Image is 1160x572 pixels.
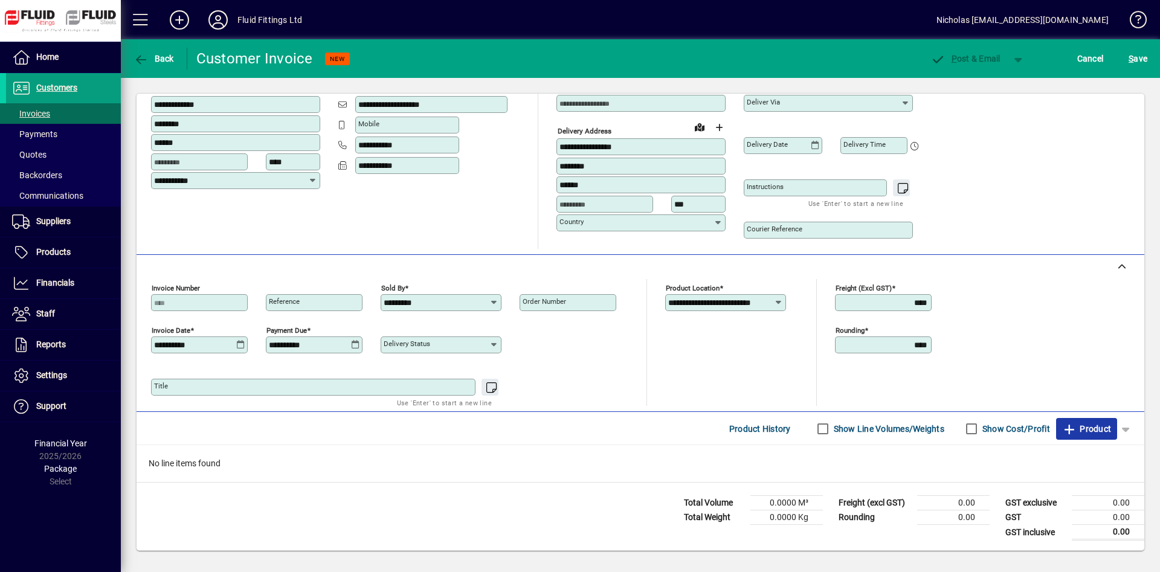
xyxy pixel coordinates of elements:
[36,83,77,92] span: Customers
[747,98,780,106] mat-label: Deliver via
[199,9,237,31] button: Profile
[917,510,990,525] td: 0.00
[747,140,788,149] mat-label: Delivery date
[130,48,177,69] button: Back
[729,419,791,439] span: Product History
[559,217,584,226] mat-label: Country
[750,496,823,510] td: 0.0000 M³
[36,309,55,318] span: Staff
[196,49,313,68] div: Customer Invoice
[1072,496,1144,510] td: 0.00
[285,75,304,94] a: View on map
[12,191,83,201] span: Communications
[724,418,796,440] button: Product History
[12,150,47,159] span: Quotes
[6,207,121,237] a: Suppliers
[6,165,121,185] a: Backorders
[1072,525,1144,540] td: 0.00
[6,299,121,329] a: Staff
[924,48,1007,69] button: Post & Email
[44,464,77,474] span: Package
[1129,54,1133,63] span: S
[304,76,323,95] button: Copy to Delivery address
[999,510,1072,525] td: GST
[6,42,121,72] a: Home
[269,297,300,306] mat-label: Reference
[747,225,802,233] mat-label: Courier Reference
[36,247,71,257] span: Products
[6,330,121,360] a: Reports
[1072,510,1144,525] td: 0.00
[381,284,405,292] mat-label: Sold by
[36,370,67,380] span: Settings
[154,382,168,390] mat-label: Title
[36,278,74,288] span: Financials
[137,445,1144,482] div: No line items found
[833,510,917,525] td: Rounding
[152,326,190,335] mat-label: Invoice date
[999,496,1072,510] td: GST exclusive
[6,268,121,298] a: Financials
[36,401,66,411] span: Support
[747,182,784,191] mat-label: Instructions
[523,297,566,306] mat-label: Order number
[121,48,187,69] app-page-header-button: Back
[1062,419,1111,439] span: Product
[1121,2,1145,42] a: Knowledge Base
[6,124,121,144] a: Payments
[160,9,199,31] button: Add
[237,10,302,30] div: Fluid Fittings Ltd
[330,55,345,63] span: NEW
[1074,48,1107,69] button: Cancel
[1077,49,1104,68] span: Cancel
[6,103,121,124] a: Invoices
[1126,48,1150,69] button: Save
[6,237,121,268] a: Products
[358,120,379,128] mat-label: Mobile
[930,54,1000,63] span: ost & Email
[678,496,750,510] td: Total Volume
[917,496,990,510] td: 0.00
[980,423,1050,435] label: Show Cost/Profit
[134,54,174,63] span: Back
[709,118,729,137] button: Choose address
[36,52,59,62] span: Home
[1129,49,1147,68] span: ave
[266,326,307,335] mat-label: Payment due
[34,439,87,448] span: Financial Year
[36,339,66,349] span: Reports
[836,326,865,335] mat-label: Rounding
[1056,418,1117,440] button: Product
[666,284,720,292] mat-label: Product location
[750,510,823,525] td: 0.0000 Kg
[6,144,121,165] a: Quotes
[936,10,1109,30] div: Nicholas [EMAIL_ADDRESS][DOMAIN_NAME]
[152,284,200,292] mat-label: Invoice number
[12,170,62,180] span: Backorders
[843,140,886,149] mat-label: Delivery time
[678,510,750,525] td: Total Weight
[6,361,121,391] a: Settings
[6,185,121,206] a: Communications
[999,525,1072,540] td: GST inclusive
[833,496,917,510] td: Freight (excl GST)
[12,129,57,139] span: Payments
[12,109,50,118] span: Invoices
[397,396,492,410] mat-hint: Use 'Enter' to start a new line
[952,54,957,63] span: P
[831,423,944,435] label: Show Line Volumes/Weights
[6,391,121,422] a: Support
[384,339,430,348] mat-label: Delivery status
[690,117,709,137] a: View on map
[836,284,892,292] mat-label: Freight (excl GST)
[808,196,903,210] mat-hint: Use 'Enter' to start a new line
[36,216,71,226] span: Suppliers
